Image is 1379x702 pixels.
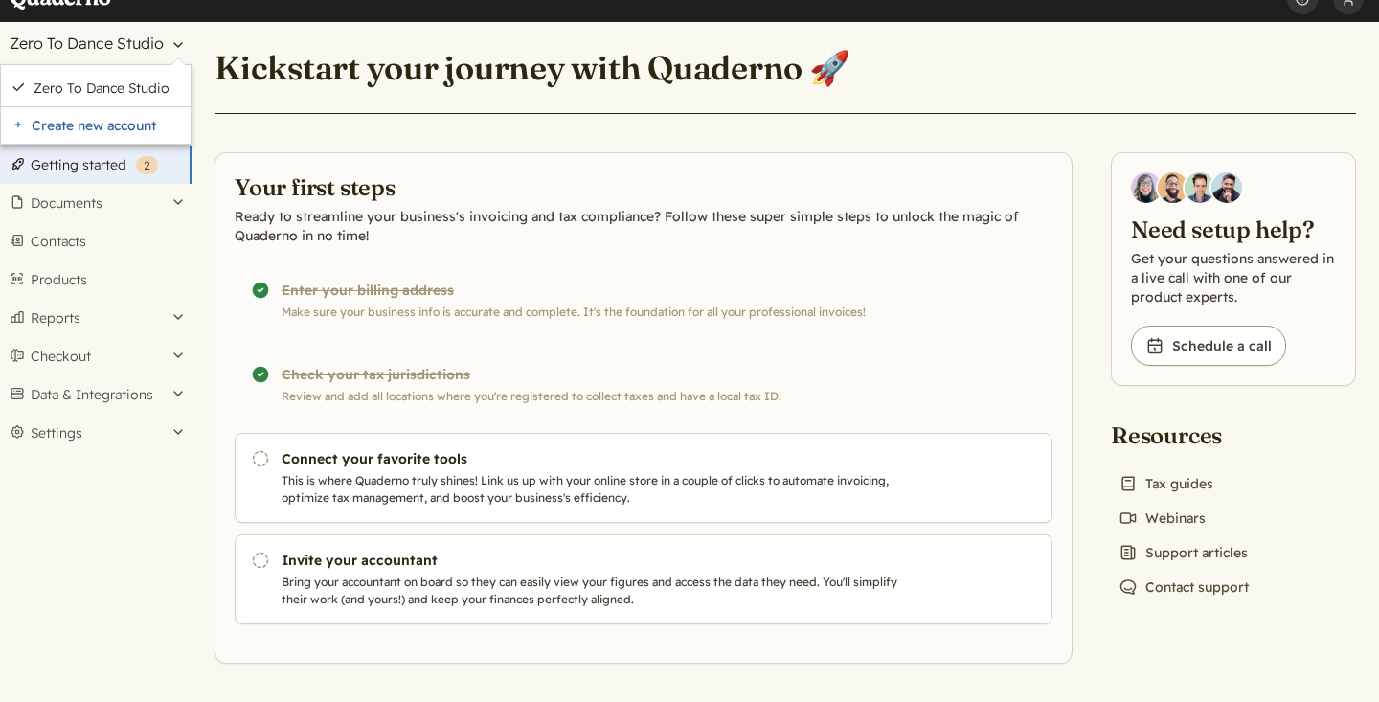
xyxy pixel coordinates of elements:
[235,433,1052,523] a: Connect your favorite tools This is where Quaderno truly shines! Link us up with your online stor...
[215,47,850,88] h1: Kickstart your journey with Quaderno 🚀
[282,472,908,507] p: This is where Quaderno truly shines! Link us up with your online store in a couple of clicks to a...
[1111,470,1221,497] a: Tax guides
[1111,505,1213,532] a: Webinars
[1111,574,1256,600] a: Contact support
[144,158,150,172] span: 2
[282,574,908,608] p: Bring your accountant on board so they can easily view your figures and access the data they need...
[1131,172,1162,203] img: Diana Carrasco, Account Executive at Quaderno
[1111,420,1256,451] h2: Resources
[282,551,908,570] h3: Invite your accountant
[235,172,1052,203] h2: Your first steps
[235,534,1052,624] a: Invite your accountant Bring your accountant on board so they can easily view your figures and ac...
[282,449,908,468] h3: Connect your favorite tools
[34,79,181,97] a: Zero To Dance Studio
[1131,326,1286,366] a: Schedule a call
[1131,249,1336,306] p: Get your questions answered in a live call with one of our product experts.
[1211,172,1242,203] img: Javier Rubio, DevRel at Quaderno
[235,207,1052,245] p: Ready to streamline your business's invoicing and tax compliance? Follow these super simple steps...
[1185,172,1215,203] img: Ivo Oltmans, Business Developer at Quaderno
[1158,172,1188,203] img: Jairo Fumero, Account Executive at Quaderno
[1111,539,1255,566] a: Support articles
[1,107,191,144] a: Create new account
[1131,215,1336,245] h2: Need setup help?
